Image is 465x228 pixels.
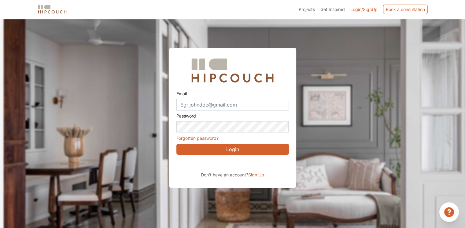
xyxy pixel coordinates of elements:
[299,7,315,12] span: Projects
[176,88,187,99] label: Email
[176,110,196,121] label: Password
[350,7,378,12] span: Login/SignUp
[201,172,248,177] span: Don't have an account?
[320,7,345,12] span: Get Inspired
[176,99,289,110] input: Eg: johndoe@gmail.com
[37,4,68,15] img: logo-horizontal.svg
[176,136,219,141] a: Forgotten password?
[383,5,428,14] div: Book a consultation
[188,55,276,86] img: Hipcouch Logo
[176,144,289,155] button: Login
[248,172,264,177] span: Sign Up
[37,2,68,16] span: logo-horizontal.svg
[173,157,291,170] iframe: Sign in with Google Button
